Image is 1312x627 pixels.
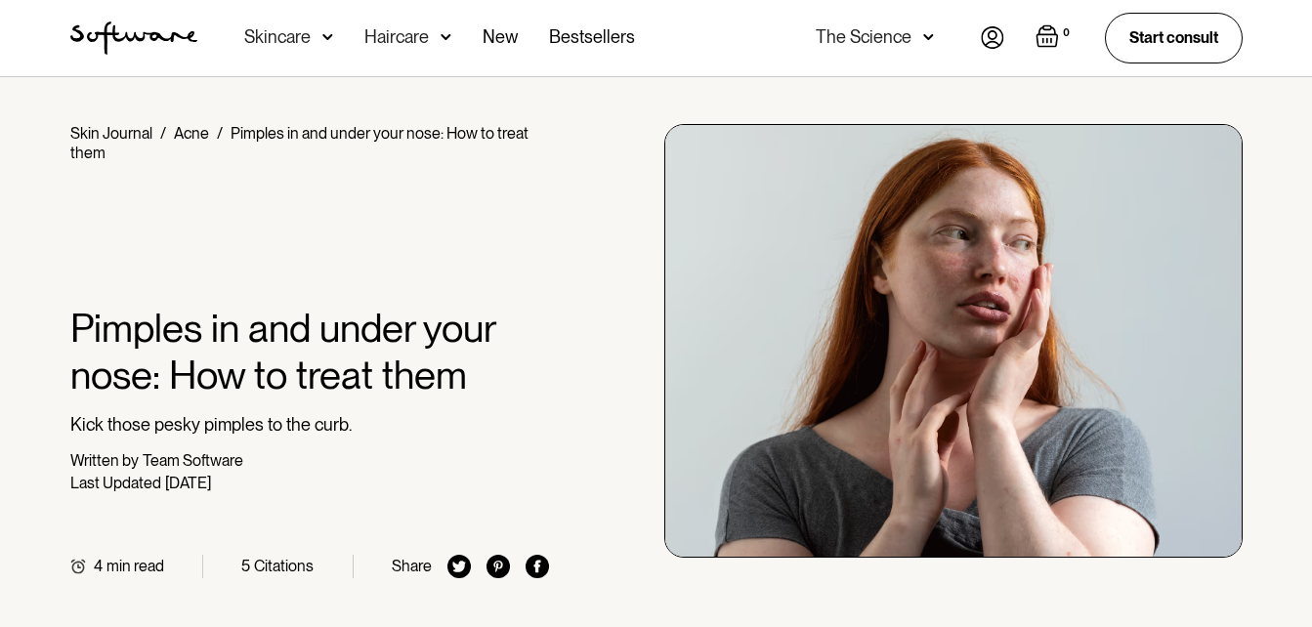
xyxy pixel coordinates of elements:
[94,557,103,575] div: 4
[487,555,510,578] img: pinterest icon
[70,451,139,470] div: Written by
[526,555,549,578] img: facebook icon
[217,124,223,143] div: /
[160,124,166,143] div: /
[1059,24,1074,42] div: 0
[1036,24,1074,52] a: Open cart
[1105,13,1243,63] a: Start consult
[70,124,152,143] a: Skin Journal
[70,21,197,55] img: Software Logo
[322,27,333,47] img: arrow down
[244,27,311,47] div: Skincare
[447,555,471,578] img: twitter icon
[816,27,911,47] div: The Science
[441,27,451,47] img: arrow down
[70,414,550,436] p: Kick those pesky pimples to the curb.
[392,557,432,575] div: Share
[254,557,314,575] div: Citations
[174,124,209,143] a: Acne
[923,27,934,47] img: arrow down
[364,27,429,47] div: Haircare
[106,557,164,575] div: min read
[143,451,243,470] div: Team Software
[165,474,211,492] div: [DATE]
[241,557,250,575] div: 5
[70,305,550,398] h1: Pimples in and under your nose: How to treat them
[70,474,161,492] div: Last Updated
[70,124,529,162] div: Pimples in and under your nose: How to treat them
